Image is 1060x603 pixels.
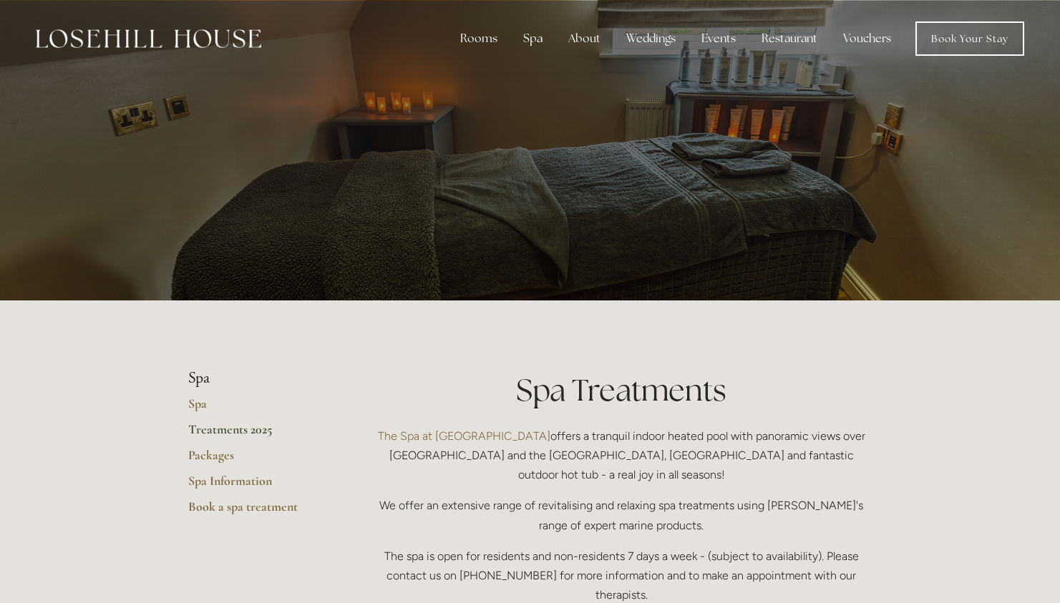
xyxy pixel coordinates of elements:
[371,496,872,534] p: We offer an extensive range of revitalising and relaxing spa treatments using [PERSON_NAME]'s ran...
[36,29,261,48] img: Losehill House
[188,396,325,421] a: Spa
[832,24,903,53] a: Vouchers
[750,24,829,53] div: Restaurant
[188,421,325,447] a: Treatments 2025
[188,369,325,388] li: Spa
[188,473,325,499] a: Spa Information
[512,24,554,53] div: Spa
[615,24,687,53] div: Weddings
[915,21,1024,56] a: Book Your Stay
[690,24,747,53] div: Events
[371,369,872,411] h1: Spa Treatments
[188,499,325,524] a: Book a spa treatment
[371,426,872,485] p: offers a tranquil indoor heated pool with panoramic views over [GEOGRAPHIC_DATA] and the [GEOGRAP...
[449,24,509,53] div: Rooms
[557,24,612,53] div: About
[188,447,325,473] a: Packages
[378,429,550,443] a: The Spa at [GEOGRAPHIC_DATA]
